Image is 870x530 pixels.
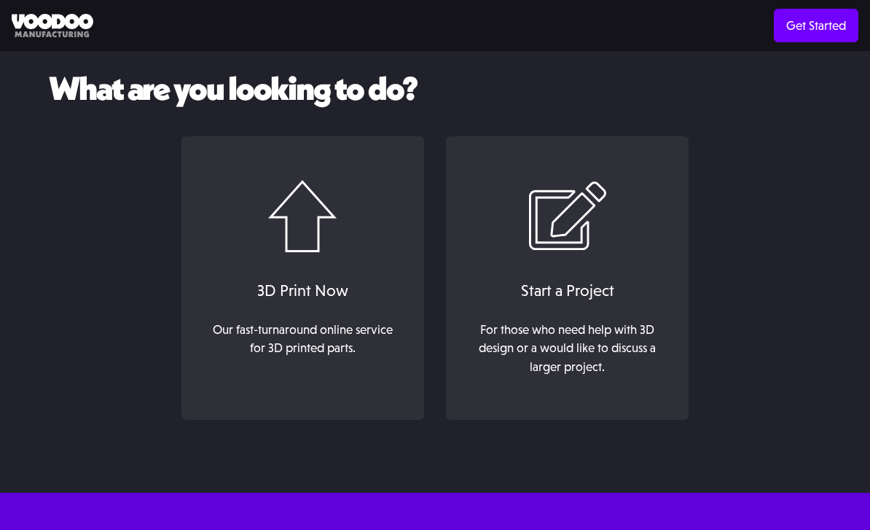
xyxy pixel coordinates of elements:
a: Start a ProjectFor those who need help with 3D design or a would like to discuss a larger project. [446,136,689,421]
div: For those who need help with 3D design or a would like to discuss a larger project. [469,321,666,377]
a: Get Started [774,9,858,42]
h2: What are you looking to do? [49,71,821,107]
img: Voodoo Manufacturing logo [12,14,93,38]
div: Our fast-turnaround online service for 3D printed parts. ‍ [204,321,401,377]
div: Start a Project [461,278,674,303]
div: 3D Print Now [196,278,409,303]
a: 3D Print NowOur fast-turnaround online service for 3D printed parts.‍ [181,136,424,421]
